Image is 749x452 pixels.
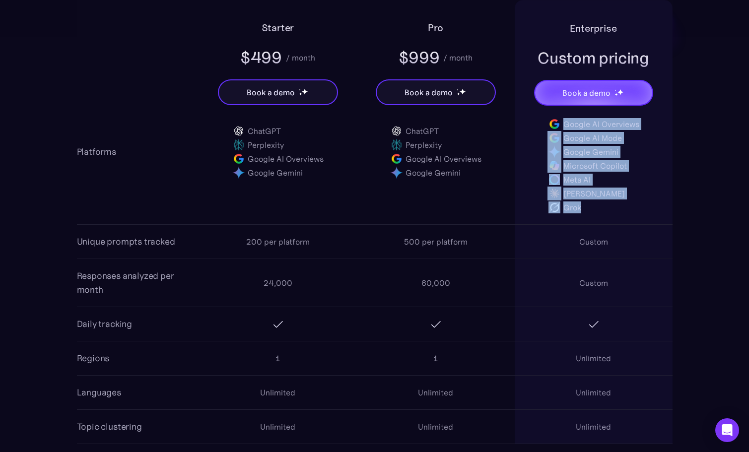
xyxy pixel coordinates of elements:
[418,421,453,433] div: Unlimited
[617,89,623,95] img: star
[534,80,653,106] a: Book a demostarstarstar
[406,153,481,165] div: Google AI Overviews
[418,387,453,398] div: Unlimited
[715,418,739,442] div: Open Intercom Messenger
[576,352,611,364] div: Unlimited
[433,352,438,364] div: 1
[246,236,310,248] div: 200 per platform
[260,387,295,398] div: Unlimited
[77,317,132,331] div: Daily tracking
[77,420,142,434] div: Topic clustering
[260,421,295,433] div: Unlimited
[570,20,616,36] h2: Enterprise
[563,146,618,158] div: Google Gemini
[248,153,324,165] div: Google AI Overviews
[563,174,591,186] div: Meta AI
[614,89,616,91] img: star
[248,125,281,137] div: ChatGPT
[275,352,280,364] div: 1
[563,201,581,213] div: Grok
[405,86,452,98] div: Book a demo
[563,160,627,172] div: Microsoft Copilot
[421,277,450,289] div: 60,000
[579,236,608,248] div: Custom
[538,47,649,69] div: Custom pricing
[562,87,610,99] div: Book a demo
[77,351,110,365] div: Regions
[399,47,440,68] div: $999
[299,89,300,90] img: star
[301,88,308,95] img: star
[563,188,625,199] div: [PERSON_NAME]
[77,269,199,297] div: Responses analyzed per month
[406,139,442,151] div: Perplexity
[614,93,618,96] img: star
[248,167,303,179] div: Google Gemini
[428,20,443,36] h2: Pro
[404,236,468,248] div: 500 per platform
[579,277,608,289] div: Custom
[264,277,292,289] div: 24,000
[247,86,294,98] div: Book a demo
[286,52,315,64] div: / month
[576,387,611,398] div: Unlimited
[77,386,121,399] div: Languages
[248,139,284,151] div: Perplexity
[406,167,461,179] div: Google Gemini
[563,118,639,130] div: Google AI Overviews
[443,52,473,64] div: / month
[77,235,175,249] div: Unique prompts tracked
[563,132,622,144] div: Google AI Mode
[576,421,611,433] div: Unlimited
[376,79,496,105] a: Book a demostarstarstar
[77,145,116,159] div: Platforms
[457,89,458,90] img: star
[218,79,338,105] a: Book a demostarstarstar
[262,20,294,36] h2: Starter
[406,125,439,137] div: ChatGPT
[299,92,302,96] img: star
[457,92,460,96] img: star
[459,88,466,95] img: star
[240,47,282,68] div: $499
